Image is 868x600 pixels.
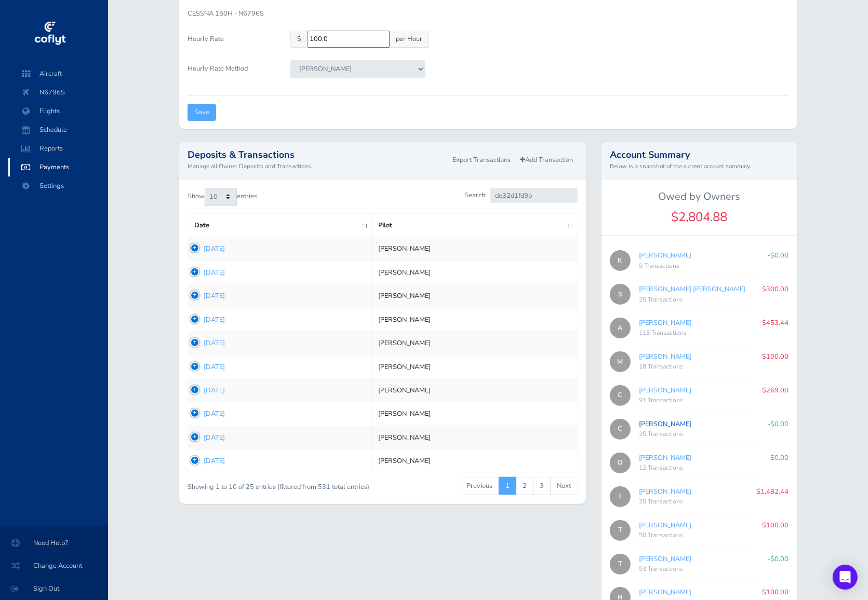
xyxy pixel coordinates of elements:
[639,453,691,462] a: [PERSON_NAME]
[639,386,691,395] a: [PERSON_NAME]
[762,351,789,362] p: $100.00
[610,318,631,338] span: A
[610,351,631,372] span: M
[371,237,577,261] td: [PERSON_NAME]
[389,31,429,48] span: per Hour
[371,449,577,473] td: [PERSON_NAME]
[639,251,691,260] a: [PERSON_NAME]
[19,64,98,83] span: Aircraft
[762,520,789,530] p: $100.00
[610,486,631,507] span: J
[762,587,789,597] p: $100.00
[639,463,759,473] div: 12 Transactions
[188,161,448,171] small: Manage all Owner Deposits and Transactions.
[371,426,577,449] td: [PERSON_NAME]
[610,150,789,159] h2: Account Summary
[490,188,578,203] input: Search:
[19,158,98,176] span: Payments
[639,521,691,530] a: [PERSON_NAME]
[639,284,745,294] a: [PERSON_NAME] [PERSON_NAME]
[371,379,577,402] td: [PERSON_NAME]
[639,261,759,271] div: 9 Transactions
[12,579,96,598] span: Sign Out
[33,18,67,49] img: coflyt logo
[188,150,448,159] h2: Deposits & Transactions
[639,419,691,429] a: [PERSON_NAME]
[188,188,257,206] label: Show entries
[833,565,858,590] div: Open Intercom Messenger
[204,409,225,418] a: [DATE]
[188,476,342,492] div: Showing 1 to 10 of 25 entries (filtered from 531 total entries)
[533,477,551,495] a: 3
[610,284,631,305] span: S
[499,477,516,495] a: 1
[610,385,631,406] span: C
[204,268,225,277] a: [DATE]
[204,456,225,466] a: [DATE]
[602,190,797,203] h5: Owed by Owners
[371,355,577,378] td: [PERSON_NAME]
[188,104,216,121] input: Save
[290,31,308,48] span: $
[371,402,577,426] td: [PERSON_NAME]
[639,318,691,328] a: [PERSON_NAME]
[762,385,789,396] p: $269.00
[204,315,225,324] a: [DATE]
[12,556,96,575] span: Change Account
[768,419,789,429] p: -$0.00
[756,486,789,497] p: $1,482.44
[205,188,237,206] select: Showentries
[371,284,577,308] td: [PERSON_NAME]
[639,487,691,496] a: [PERSON_NAME]
[371,213,577,237] th: Pilot: activate to sort column ascending
[610,453,631,473] span: D
[639,429,759,440] div: 25 Transactions
[639,588,691,597] a: [PERSON_NAME]
[515,153,578,168] a: Add Transaction
[204,244,225,253] a: [DATE]
[639,295,754,305] div: 25 Transactions
[639,362,754,372] div: 18 Transactions
[639,328,754,338] div: 115 Transactions
[602,207,797,227] div: $2,804.88
[762,284,789,294] p: $300.00
[768,250,789,261] p: -$0.00
[610,419,631,440] span: C
[464,188,577,203] label: Search:
[19,139,98,158] span: Reports
[19,102,98,120] span: Flights
[550,477,578,495] a: Next
[639,352,691,361] a: [PERSON_NAME]
[204,386,225,395] a: [DATE]
[12,534,96,552] span: Need Help?
[204,291,225,301] a: [DATE]
[762,318,789,328] p: $453.44
[639,396,754,406] div: 91 Transactions
[610,520,631,541] span: T
[204,338,225,348] a: [DATE]
[448,153,515,168] a: Export Transactions
[19,120,98,139] span: Schedule
[610,250,631,271] span: K
[768,554,789,564] p: -$0.00
[180,5,283,22] label: CESSNA 150H - N6796S
[188,213,371,237] th: Date: activate to sort column ascending
[639,564,759,575] div: 93 Transactions
[204,362,225,372] a: [DATE]
[639,497,748,507] div: 20 Transactions
[610,161,789,171] small: Below is a snapshot of the current account summary.
[19,83,98,102] span: N6796S
[610,554,631,575] span: T
[180,31,283,52] label: Hourly Rate
[19,176,98,195] span: Settings
[180,60,283,86] label: Hourly Rate Method
[204,433,225,442] a: [DATE]
[371,261,577,284] td: [PERSON_NAME]
[371,308,577,331] td: [PERSON_NAME]
[639,554,691,564] a: [PERSON_NAME]
[768,453,789,463] p: -$0.00
[371,332,577,355] td: [PERSON_NAME]
[639,530,754,541] div: 50 Transactions
[516,477,533,495] a: 2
